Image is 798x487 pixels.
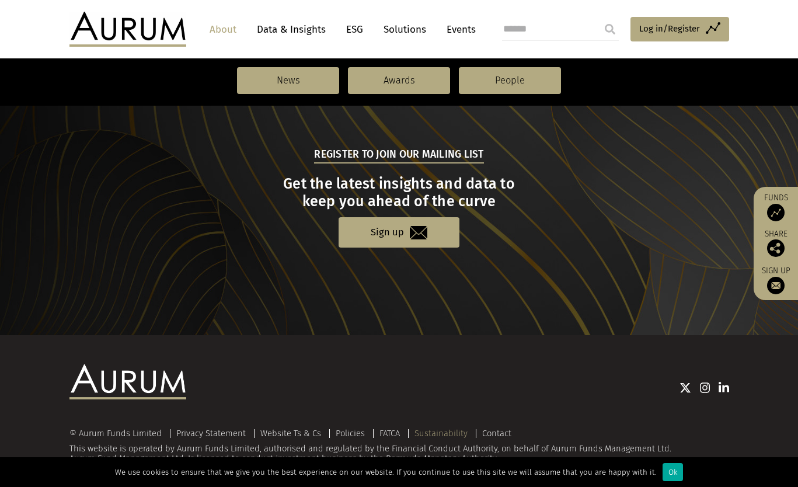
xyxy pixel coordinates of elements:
[663,463,683,481] div: Ok
[348,67,450,94] a: Awards
[339,217,459,247] a: Sign up
[379,428,400,439] a: FATCA
[314,147,483,164] h5: Register to join our mailing list
[759,230,792,257] div: Share
[69,429,168,438] div: © Aurum Funds Limited
[459,67,561,94] a: People
[237,67,339,94] a: News
[204,19,242,40] a: About
[441,19,476,40] a: Events
[482,428,511,439] a: Contact
[759,193,792,221] a: Funds
[679,382,691,394] img: Twitter icon
[414,428,468,439] a: Sustainability
[700,382,710,394] img: Instagram icon
[767,277,785,294] img: Sign up to our newsletter
[69,364,186,399] img: Aurum Logo
[71,175,727,210] h3: Get the latest insights and data to keep you ahead of the curve
[340,19,369,40] a: ESG
[767,239,785,257] img: Share this post
[176,428,246,439] a: Privacy Statement
[630,17,729,41] a: Log in/Register
[336,428,365,439] a: Policies
[639,22,700,36] span: Log in/Register
[69,12,186,47] img: Aurum
[251,19,332,40] a: Data & Insights
[598,18,622,41] input: Submit
[260,428,321,439] a: Website Ts & Cs
[69,429,729,464] div: This website is operated by Aurum Funds Limited, authorised and regulated by the Financial Conduc...
[759,266,792,294] a: Sign up
[767,204,785,221] img: Access Funds
[719,382,729,394] img: Linkedin icon
[378,19,432,40] a: Solutions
